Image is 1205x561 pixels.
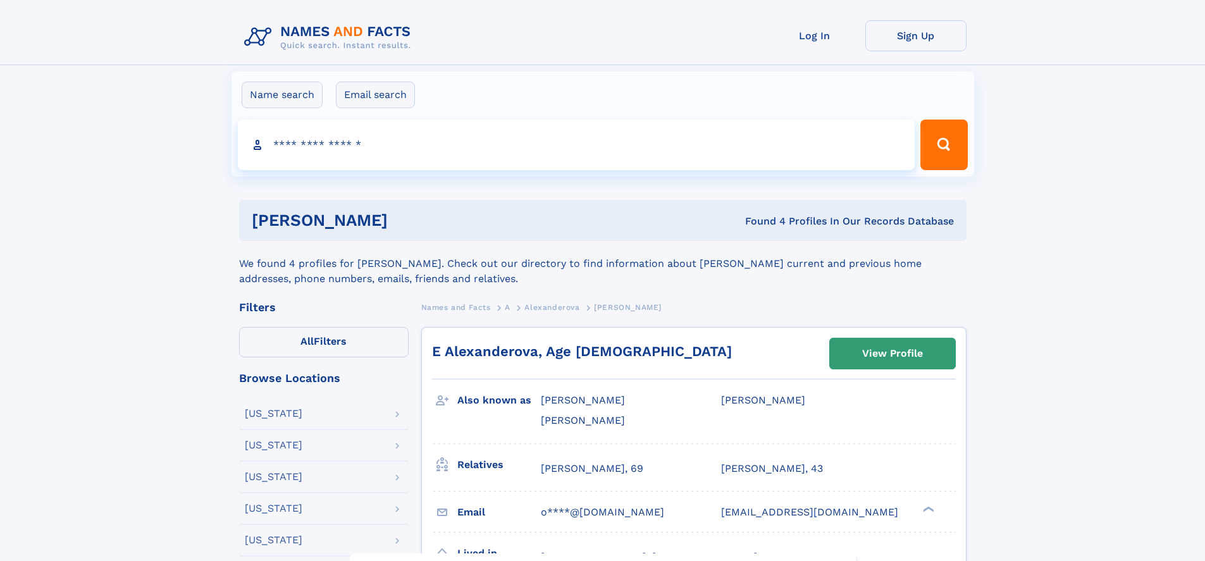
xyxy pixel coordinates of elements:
[830,338,955,369] a: View Profile
[541,394,625,406] span: [PERSON_NAME]
[300,335,314,347] span: All
[242,82,323,108] label: Name search
[457,454,541,476] h3: Relatives
[239,373,409,384] div: Browse Locations
[764,20,865,51] a: Log In
[245,409,302,419] div: [US_STATE]
[245,472,302,482] div: [US_STATE]
[541,462,643,476] a: [PERSON_NAME], 69
[239,20,421,54] img: Logo Names and Facts
[721,394,805,406] span: [PERSON_NAME]
[245,535,302,545] div: [US_STATE]
[245,440,302,450] div: [US_STATE]
[594,303,662,312] span: [PERSON_NAME]
[336,82,415,108] label: Email search
[239,241,967,287] div: We found 4 profiles for [PERSON_NAME]. Check out our directory to find information about [PERSON_...
[239,327,409,357] label: Filters
[865,20,967,51] a: Sign Up
[457,390,541,411] h3: Also known as
[524,299,579,315] a: Alexanderova
[541,414,625,426] span: [PERSON_NAME]
[721,462,823,476] a: [PERSON_NAME], 43
[432,343,732,359] a: E Alexanderova, Age [DEMOGRAPHIC_DATA]
[505,299,510,315] a: A
[421,299,491,315] a: Names and Facts
[721,506,898,518] span: [EMAIL_ADDRESS][DOMAIN_NAME]
[245,503,302,514] div: [US_STATE]
[862,339,923,368] div: View Profile
[920,505,935,513] div: ❯
[239,302,409,313] div: Filters
[566,214,954,228] div: Found 4 Profiles In Our Records Database
[920,120,967,170] button: Search Button
[457,502,541,523] h3: Email
[252,213,567,228] h1: [PERSON_NAME]
[524,303,579,312] span: Alexanderova
[238,120,915,170] input: search input
[505,303,510,312] span: A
